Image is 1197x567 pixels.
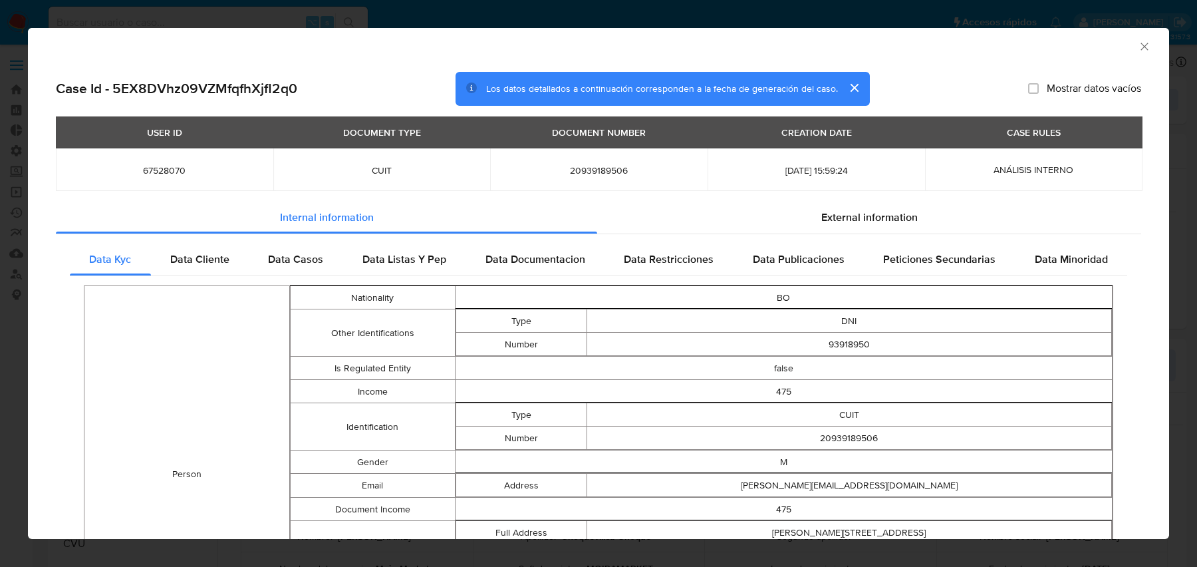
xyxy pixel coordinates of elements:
span: Data Kyc [89,252,131,267]
span: Data Casos [268,252,323,267]
td: Identification [291,403,455,451]
div: DOCUMENT TYPE [335,121,429,144]
span: [DATE] 15:59:24 [724,164,909,176]
span: Internal information [280,210,374,225]
button: Cerrar ventana [1138,40,1150,52]
span: Mostrar datos vacíos [1047,82,1141,95]
td: Type [456,403,587,427]
div: DOCUMENT NUMBER [544,121,654,144]
td: Is Regulated Entity [291,357,455,380]
span: Data Restricciones [624,252,714,267]
span: Data Cliente [170,252,229,267]
span: Data Documentacion [485,252,585,267]
td: Full Address [456,521,587,544]
span: External information [821,210,918,225]
td: Document Income [291,498,455,521]
td: M [455,451,1113,474]
span: ANÁLISIS INTERNO [994,163,1073,176]
td: DNI [587,309,1111,333]
td: Number [456,427,587,450]
button: cerrar [838,72,870,104]
td: Email [291,474,455,498]
td: Other Identifications [291,309,455,357]
td: 475 [455,380,1113,403]
td: Type [456,309,587,333]
div: CREATION DATE [773,121,860,144]
span: 67528070 [72,164,257,176]
div: Detailed internal info [70,244,1127,276]
td: Address [456,474,587,497]
td: 93918950 [587,333,1111,356]
div: USER ID [139,121,190,144]
span: Peticiones Secundarias [883,252,996,267]
td: Nationality [291,286,455,309]
div: closure-recommendation-modal [28,28,1169,539]
td: 20939189506 [587,427,1111,450]
input: Mostrar datos vacíos [1028,83,1039,94]
td: CUIT [587,403,1111,427]
span: Data Listas Y Pep [362,252,446,267]
span: 20939189506 [506,164,692,176]
h2: Case Id - 5EX8DVhz09VZMfqfhXjfl2q0 [56,80,297,97]
td: Number [456,333,587,356]
td: Gender [291,451,455,474]
span: Data Minoridad [1035,252,1108,267]
td: 475 [455,498,1113,521]
td: [PERSON_NAME][EMAIL_ADDRESS][DOMAIN_NAME] [587,474,1111,497]
td: false [455,357,1113,380]
td: BO [455,286,1113,309]
td: Income [291,380,455,403]
div: Detailed info [56,202,1141,234]
span: Los datos detallados a continuación corresponden a la fecha de generación del caso. [486,82,838,95]
div: CASE RULES [999,121,1069,144]
span: Data Publicaciones [753,252,845,267]
td: [PERSON_NAME][STREET_ADDRESS] [587,521,1111,544]
span: CUIT [289,164,475,176]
